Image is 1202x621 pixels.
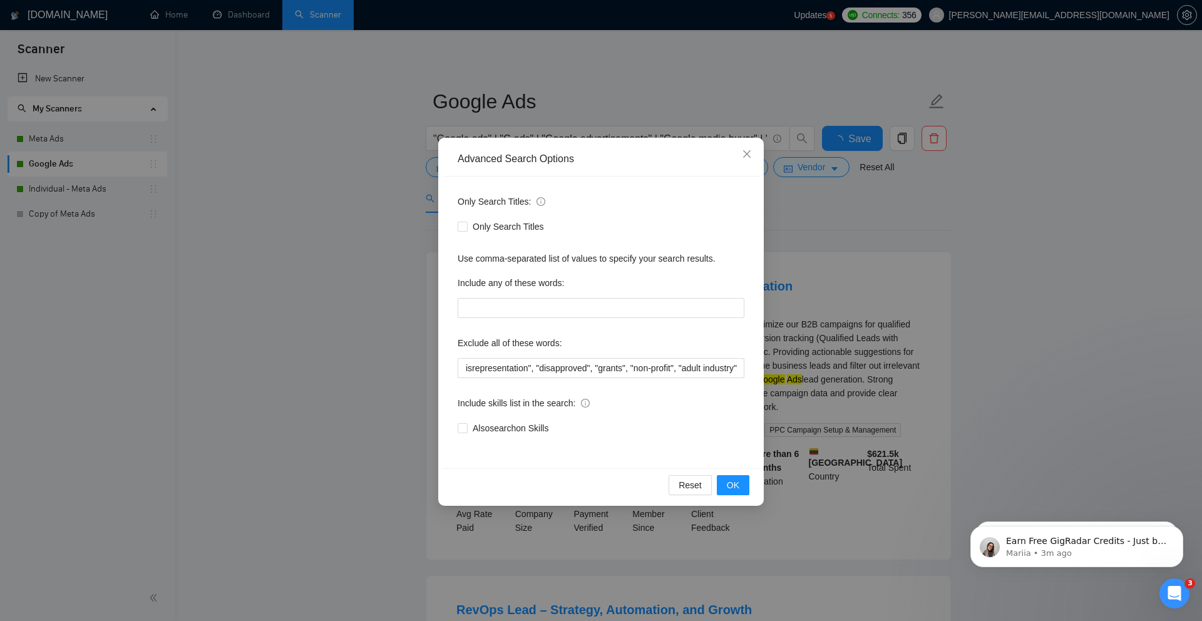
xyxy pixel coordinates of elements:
span: OK [727,478,739,492]
span: close [742,149,752,159]
button: Reset [669,475,712,495]
span: Reset [679,478,702,492]
button: OK [717,475,749,495]
div: Use comma-separated list of values to specify your search results. [458,252,744,265]
div: Advanced Search Options [458,152,744,166]
span: info-circle [581,399,590,408]
span: 3 [1185,578,1195,588]
span: Include skills list in the search: [458,396,590,410]
span: Only Search Titles: [458,195,545,208]
iframe: Intercom live chat [1159,578,1189,608]
span: info-circle [537,197,545,206]
button: Close [730,138,764,172]
label: Include any of these words: [458,273,564,293]
span: Only Search Titles [468,220,549,234]
iframe: Intercom notifications message [952,500,1202,587]
label: Exclude all of these words: [458,333,562,353]
span: Also search on Skills [468,421,553,435]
